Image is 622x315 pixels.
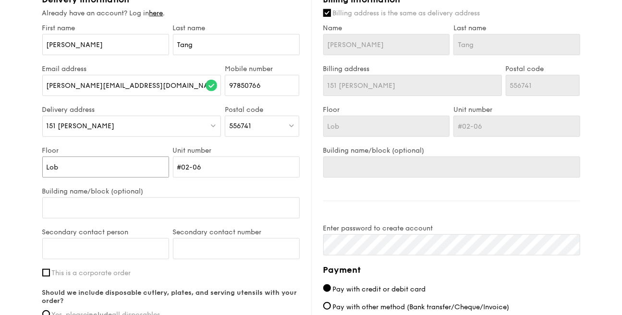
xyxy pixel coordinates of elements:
[52,269,131,277] span: This is a corporate order
[323,302,331,310] input: Pay with other method (Bank transfer/Cheque/Invoice)
[333,9,480,17] span: Billing address is the same as delivery address
[288,122,295,129] img: icon-dropdown.fa26e9f9.svg
[453,106,580,114] label: Unit number
[149,9,163,17] a: here
[42,106,221,114] label: Delivery address
[42,289,297,305] strong: Should we include disposable cutlery, plates, and serving utensils with your order?
[210,122,217,129] img: icon-dropdown.fa26e9f9.svg
[506,65,580,73] label: Postal code
[229,122,251,130] span: 556741
[453,24,580,32] label: Last name
[173,24,300,32] label: Last name
[173,228,300,236] label: Secondary contact number
[323,106,450,114] label: Floor
[323,263,580,277] h4: Payment
[323,284,331,292] input: Pay with credit or debit card
[323,24,450,32] label: Name
[206,80,217,91] img: icon-success.f839ccf9.svg
[173,146,300,155] label: Unit number
[42,9,300,18] div: Already have an account? Log in .
[42,65,221,73] label: Email address
[42,146,169,155] label: Floor
[323,224,580,232] label: Enter password to create account
[323,65,502,73] label: Billing address
[42,269,50,277] input: This is a corporate order
[225,65,299,73] label: Mobile number
[42,24,169,32] label: First name
[225,106,299,114] label: Postal code
[47,122,115,130] span: 151 [PERSON_NAME]
[333,285,426,293] span: Pay with credit or debit card
[323,9,331,17] input: Billing address is the same as delivery address
[323,146,580,155] label: Building name/block (optional)
[42,228,169,236] label: Secondary contact person
[42,187,300,195] label: Building name/block (optional)
[333,303,510,311] span: Pay with other method (Bank transfer/Cheque/Invoice)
